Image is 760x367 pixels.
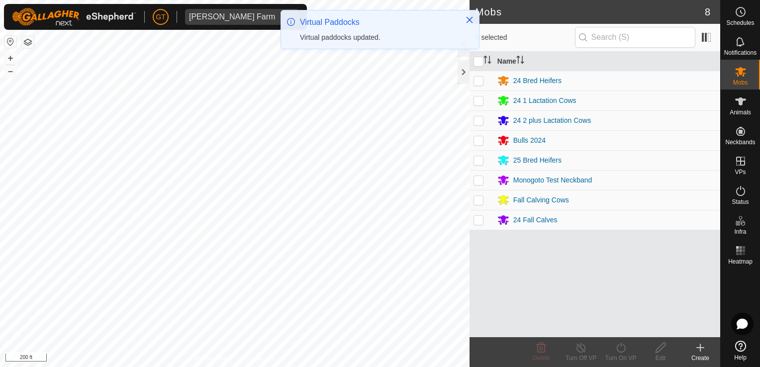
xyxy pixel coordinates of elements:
button: Reset Map [4,36,16,48]
div: Edit [641,354,680,363]
span: 0 selected [475,32,575,43]
span: Help [734,355,747,361]
span: Neckbands [725,139,755,145]
span: Mobs [733,80,748,86]
button: Map Layers [22,36,34,48]
div: 25 Bred Heifers [513,155,562,166]
span: Infra [734,229,746,235]
div: 24 1 Lactation Cows [513,95,576,106]
span: Schedules [726,20,754,26]
div: Virtual Paddocks [300,16,455,28]
span: Status [732,199,749,205]
span: Delete [533,355,550,362]
div: dropdown trigger [279,9,299,25]
span: Heatmap [728,259,753,265]
th: Name [493,52,720,71]
span: GT [156,12,165,22]
h2: Mobs [475,6,705,18]
span: 8 [705,4,710,19]
div: 24 Fall Calves [513,215,558,225]
a: Help [721,337,760,365]
input: Search (S) [575,27,695,48]
div: Fall Calving Cows [513,195,569,205]
div: Turn On VP [601,354,641,363]
div: Monogoto Test Neckband [513,175,592,185]
div: Turn Off VP [561,354,601,363]
span: Notifications [724,50,757,56]
div: 24 Bred Heifers [513,76,562,86]
button: + [4,52,16,64]
div: Create [680,354,720,363]
span: VPs [735,169,746,175]
button: – [4,65,16,77]
p-sorticon: Activate to sort [516,57,524,65]
span: Animals [730,109,751,115]
img: Gallagher Logo [12,8,136,26]
div: Virtual paddocks updated. [300,32,455,43]
div: [PERSON_NAME] Farm [189,13,275,21]
span: Thoren Farm [185,9,279,25]
button: Close [463,13,476,27]
p-sorticon: Activate to sort [483,57,491,65]
a: Privacy Policy [195,354,233,363]
div: Bulls 2024 [513,135,546,146]
div: 24 2 plus Lactation Cows [513,115,591,126]
a: Contact Us [245,354,274,363]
